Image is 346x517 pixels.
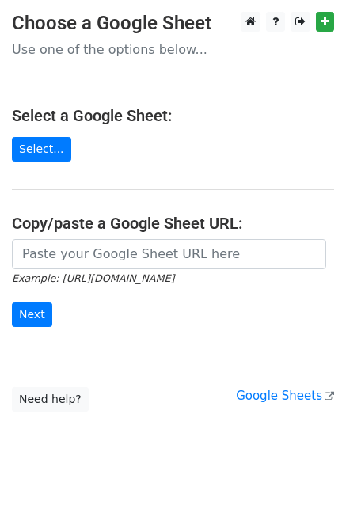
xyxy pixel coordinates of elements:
[12,137,71,162] a: Select...
[12,41,334,58] p: Use one of the options below...
[12,302,52,327] input: Next
[12,387,89,412] a: Need help?
[12,106,334,125] h4: Select a Google Sheet:
[236,389,334,403] a: Google Sheets
[12,272,174,284] small: Example: [URL][DOMAIN_NAME]
[12,239,326,269] input: Paste your Google Sheet URL here
[12,12,334,35] h3: Choose a Google Sheet
[12,214,334,233] h4: Copy/paste a Google Sheet URL:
